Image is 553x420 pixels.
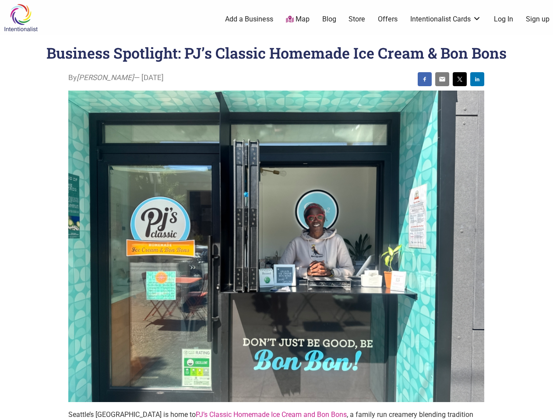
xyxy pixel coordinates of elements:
a: PJ’s Classic Homemade Ice Cream and Bon Bons [196,410,347,419]
img: linkedin sharing button [474,76,481,83]
a: Log In [494,14,513,24]
a: Add a Business [225,14,273,24]
img: facebook sharing button [421,76,428,83]
a: Blog [322,14,336,24]
a: Sign up [526,14,549,24]
img: email sharing button [439,76,446,83]
a: Store [349,14,365,24]
a: Intentionalist Cards [410,14,481,24]
span: By — [DATE] [68,72,164,84]
h1: Business Spotlight: PJ’s Classic Homemade Ice Cream & Bon Bons [46,43,507,63]
i: [PERSON_NAME] [77,73,134,82]
img: twitter sharing button [456,76,463,83]
a: Map [286,14,310,24]
a: Offers [378,14,398,24]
